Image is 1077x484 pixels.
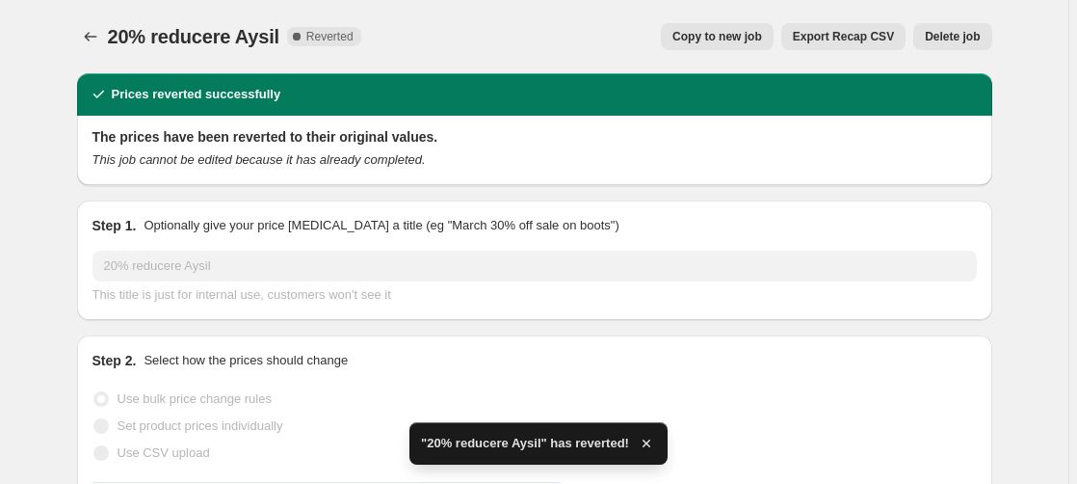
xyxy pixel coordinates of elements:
span: Set product prices individually [118,418,283,433]
h2: Step 2. [92,351,137,370]
h2: The prices have been reverted to their original values. [92,127,977,147]
h2: Step 1. [92,216,137,235]
span: This title is just for internal use, customers won't see it [92,287,391,302]
button: Price change jobs [77,23,104,50]
span: 20% reducere Aysil [108,26,279,47]
span: Use bulk price change rules [118,391,272,406]
span: "20% reducere Aysil" has reverted! [421,434,629,453]
input: 30% off holiday sale [92,251,977,282]
i: This job cannot be edited because it has already completed. [92,152,426,167]
span: Reverted [306,29,354,44]
p: Select how the prices should change [144,351,348,370]
button: Copy to new job [661,23,774,50]
h2: Prices reverted successfully [112,85,281,104]
span: Use CSV upload [118,445,210,460]
button: Delete job [913,23,991,50]
button: Export Recap CSV [781,23,906,50]
span: Delete job [925,29,980,44]
span: Export Recap CSV [793,29,894,44]
span: Copy to new job [672,29,762,44]
p: Optionally give your price [MEDICAL_DATA] a title (eg "March 30% off sale on boots") [144,216,618,235]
